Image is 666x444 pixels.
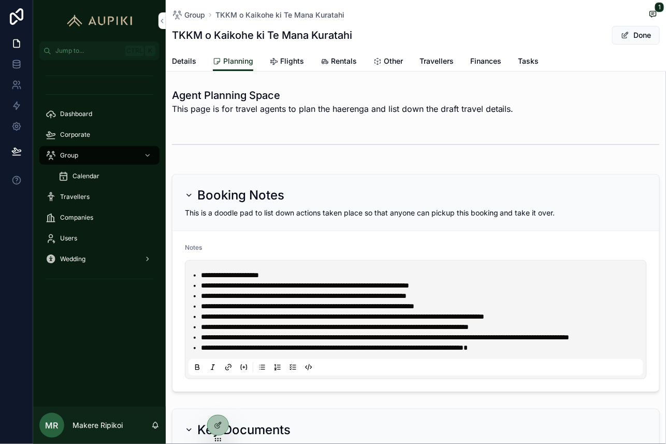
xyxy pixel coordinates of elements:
[518,56,539,66] span: Tasks
[73,172,99,180] span: Calendar
[373,52,403,73] a: Other
[52,167,160,185] a: Calendar
[518,52,539,73] a: Tasks
[655,2,664,12] span: 1
[172,52,196,73] a: Details
[612,26,660,45] button: Done
[62,12,137,29] img: App logo
[172,10,205,20] a: Group
[55,47,121,55] span: Jump to...
[384,56,403,66] span: Other
[213,52,253,71] a: Planning
[280,56,304,66] span: Flights
[223,56,253,66] span: Planning
[646,8,660,21] button: 1
[172,56,196,66] span: Details
[39,208,160,227] a: Companies
[39,250,160,268] a: Wedding
[172,28,352,42] h1: TKKM o Kaikohe ki Te Mana Kuratahi
[60,213,93,222] span: Companies
[172,103,514,115] span: This page is for travel agents to plan the haerenga and list down the draft travel details.
[419,56,454,66] span: Travellers
[60,131,90,139] span: Corporate
[331,56,357,66] span: Rentals
[125,46,144,56] span: Ctrl
[60,255,85,263] span: Wedding
[60,234,77,242] span: Users
[46,419,59,432] span: MR
[470,56,501,66] span: Finances
[470,52,501,73] a: Finances
[185,208,555,217] span: This is a doodle pad to list down actions taken place so that anyone can pickup this booking and ...
[60,193,90,201] span: Travellers
[60,151,78,160] span: Group
[419,52,454,73] a: Travellers
[146,47,154,55] span: K
[215,10,344,20] a: TKKM o Kaikohe ki Te Mana Kuratahi
[270,52,304,73] a: Flights
[39,188,160,206] a: Travellers
[39,125,160,144] a: Corporate
[185,244,202,251] span: Notes
[184,10,205,20] span: Group
[172,88,514,103] h1: Agent Planning Space
[321,52,357,73] a: Rentals
[197,422,291,438] h2: Key Documents
[60,110,92,118] span: Dashboard
[39,146,160,165] a: Group
[39,41,160,60] button: Jump to...CtrlK
[33,60,166,300] div: scrollable content
[197,187,284,204] h2: Booking Notes
[39,229,160,248] a: Users
[39,105,160,123] a: Dashboard
[73,420,123,431] p: Makere Ripikoi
